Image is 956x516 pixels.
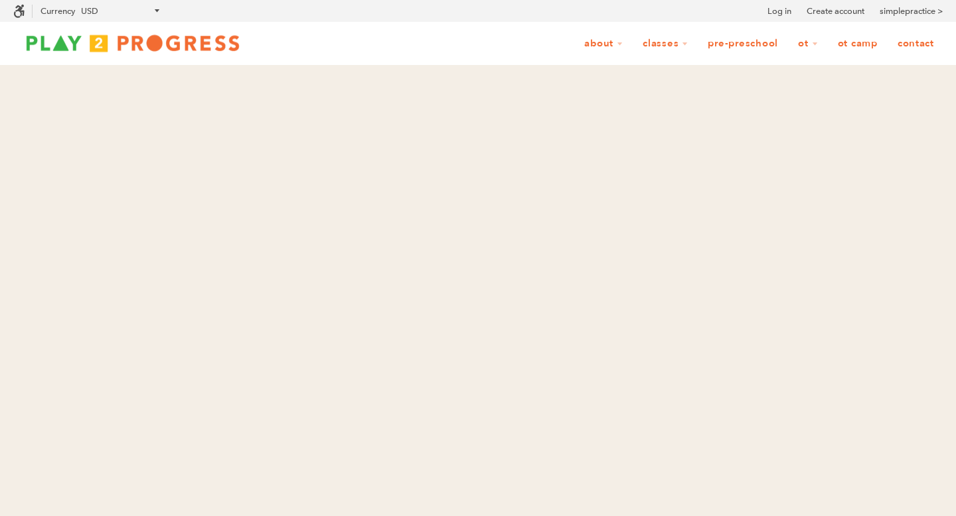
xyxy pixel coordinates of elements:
a: Classes [634,31,696,56]
a: OT [789,31,827,56]
a: Create account [807,5,864,18]
a: Contact [889,31,943,56]
a: simplepractice > [880,5,943,18]
label: Currency [40,6,75,16]
a: OT Camp [829,31,886,56]
img: Play2Progress logo [13,30,252,56]
a: About [576,31,631,56]
a: Log in [767,5,791,18]
a: Pre-Preschool [699,31,787,56]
